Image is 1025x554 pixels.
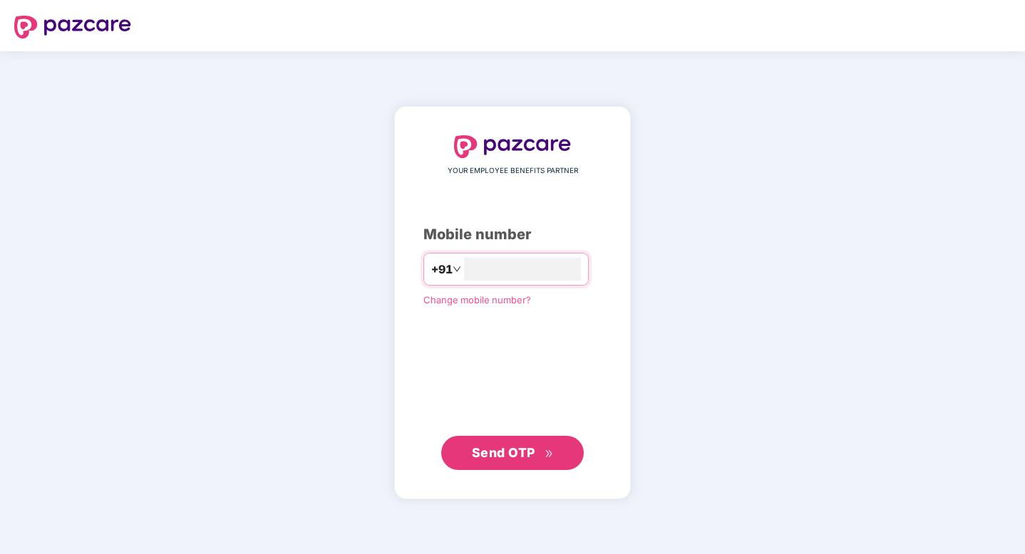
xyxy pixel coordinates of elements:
[448,165,578,177] span: YOUR EMPLOYEE BENEFITS PARTNER
[423,224,602,246] div: Mobile number
[545,449,554,459] span: double-right
[14,16,131,38] img: logo
[423,294,531,305] a: Change mobile number?
[454,135,571,158] img: logo
[472,445,535,460] span: Send OTP
[431,261,453,278] span: +91
[441,436,584,470] button: Send OTPdouble-right
[453,265,461,273] span: down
